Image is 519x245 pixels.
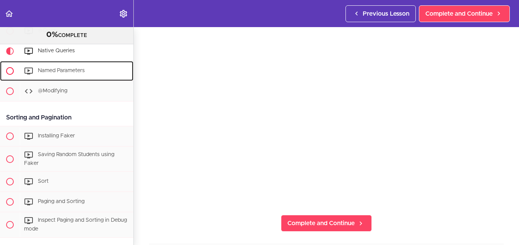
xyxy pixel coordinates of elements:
[24,152,114,166] span: Saving Random Students using Faker
[38,199,84,205] span: Paging and Sorting
[24,218,127,232] span: Inspect Paging and Sorting in Debug mode
[10,30,124,40] div: COMPLETE
[38,133,75,139] span: Installing Faker
[119,9,128,18] svg: Settings Menu
[5,9,14,18] svg: Back to course curriculum
[46,31,58,39] span: 0%
[38,88,67,93] span: @Modifying
[38,68,85,73] span: Named Parameters
[287,219,355,228] span: Complete and Continue
[425,9,493,18] span: Complete and Continue
[281,215,372,232] a: Complete and Continue
[38,48,75,53] span: Native Queries
[345,5,416,22] a: Previous Lesson
[419,5,510,22] a: Complete and Continue
[38,179,49,184] span: Sort
[363,9,409,18] span: Previous Lesson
